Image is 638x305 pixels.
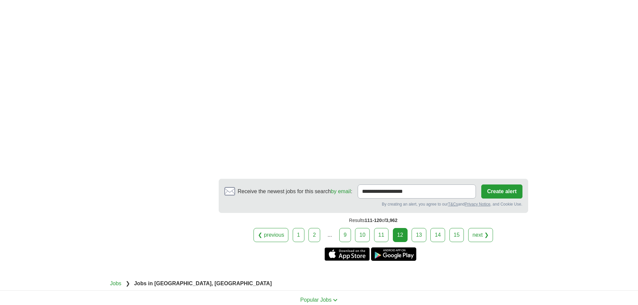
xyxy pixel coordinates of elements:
[331,188,351,194] a: by email
[468,228,493,242] a: next ❯
[374,228,389,242] a: 11
[293,228,304,242] a: 1
[224,201,522,207] div: By creating an alert, you agree to our and , and Cookie Use.
[300,297,332,303] span: Popular Jobs
[393,228,408,242] div: 12
[134,281,272,286] strong: Jobs in [GEOGRAPHIC_DATA], [GEOGRAPHIC_DATA]
[339,228,351,242] a: 9
[333,299,338,302] img: toggle icon
[323,228,337,242] div: ...
[365,218,382,223] span: 111-120
[355,228,370,242] a: 10
[126,281,130,286] span: ❯
[254,228,288,242] a: ❮ previous
[110,281,122,286] a: Jobs
[219,213,528,228] div: Results of
[430,228,445,242] a: 14
[449,228,464,242] a: 15
[325,247,370,261] a: Get the iPhone app
[386,218,398,223] span: 3,962
[465,202,490,207] a: Privacy Notice
[481,184,522,199] button: Create alert
[308,228,320,242] a: 2
[238,187,352,196] span: Receive the newest jobs for this search :
[371,247,416,261] a: Get the Android app
[448,202,458,207] a: T&Cs
[412,228,426,242] a: 13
